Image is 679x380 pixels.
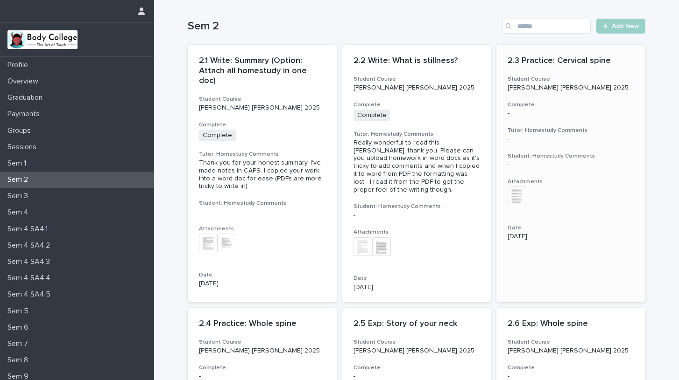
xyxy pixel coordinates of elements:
p: Sem 4 SA4.4 [4,274,58,283]
p: Profile [4,61,35,69]
p: [PERSON_NAME] [PERSON_NAME] 2025 [354,347,480,355]
p: 2.4 Practice: Whole spine [199,319,325,329]
h3: Student Course [508,76,634,83]
span: Complete [199,130,236,141]
p: 2.2 Write: What is stillness? [354,56,480,66]
h3: Student Course [354,339,480,346]
p: Sem 6 [4,323,36,332]
p: Sem 2 [4,175,35,184]
p: Overview [4,77,46,86]
span: Add New [612,23,639,29]
h3: Student Course [199,96,325,103]
a: 2.3 Practice: Cervical spineStudent Course[PERSON_NAME] [PERSON_NAME] 2025Complete-Tutor: Homestu... [496,45,645,302]
h3: Complete [354,364,480,372]
h3: Complete [508,101,634,109]
p: [DATE] [508,233,634,241]
h3: Tutor: Homestudy Comments [199,151,325,158]
span: Complete [354,110,390,121]
p: Sem 5 [4,307,36,316]
p: Sem 4 [4,208,36,217]
p: [PERSON_NAME] [PERSON_NAME] 2025 [508,347,634,355]
h3: Date [508,224,634,232]
p: Sem 1 [4,159,34,168]
p: Graduation [4,93,50,102]
p: Sem 4 SA4.3 [4,257,57,266]
h3: Date [354,275,480,282]
div: - [508,161,634,169]
p: 2.1 Write: Summary (Option: Attach all homestudy in one doc) [199,56,325,86]
p: Payments [4,110,47,118]
input: Search [502,19,591,34]
h3: Attachments [354,228,480,236]
a: 2.1 Write: Summary (Option: Attach all homestudy in one doc)Student Course[PERSON_NAME] [PERSON_N... [188,45,337,302]
p: Sem 7 [4,339,35,348]
p: 2.3 Practice: Cervical spine [508,56,634,66]
a: Add New [596,19,645,34]
p: Sessions [4,143,44,152]
h3: Student: Homestudy Comments [508,152,634,160]
h3: Tutor: Homestudy Comments [354,131,480,138]
p: Sem 4 SA4.5 [4,290,58,299]
p: 2.5 Exp: Story of your neck [354,319,480,329]
p: [PERSON_NAME] [PERSON_NAME] 2025 [508,84,634,92]
h3: Complete [354,101,480,109]
h3: Student Course [354,76,480,83]
h3: Attachments [508,178,634,186]
h3: Complete [199,121,325,129]
p: 2.6 Exp: Whole spine [508,319,634,329]
div: Thank you for your honest summary. I've made notes in CAPS. I copied your work into a word doc fo... [199,159,325,190]
div: Really wonderful to read this [PERSON_NAME], thank you. Please can you upload homework in word do... [354,139,480,194]
h3: Attachments [199,225,325,233]
p: Groups [4,126,38,135]
h1: Sem 2 [188,20,498,33]
div: - [199,208,325,216]
a: 2.2 Write: What is stillness?Student Course[PERSON_NAME] [PERSON_NAME] 2025CompleteCompleteTutor:... [342,45,491,302]
p: - [508,110,634,117]
h3: Tutor: Homestudy Comments [508,127,634,134]
p: [PERSON_NAME] [PERSON_NAME] 2025 [354,84,480,92]
p: [PERSON_NAME] [PERSON_NAME] 2025 [199,104,325,112]
p: [DATE] [354,283,480,291]
h3: Student Course [199,339,325,346]
h3: Date [199,271,325,279]
p: [PERSON_NAME] [PERSON_NAME] 2025 [199,347,325,355]
p: [DATE] [199,280,325,288]
h3: Complete [199,364,325,372]
div: - [354,212,480,220]
h3: Student: Homestudy Comments [199,200,325,207]
h3: Student: Homestudy Comments [354,203,480,210]
p: Sem 4 SA4.2 [4,241,57,250]
div: - [508,135,634,143]
p: Sem 8 [4,356,35,365]
p: Sem 4 SA4.1 [4,225,55,234]
img: xvtzy2PTuGgGH0xbwGb2 [7,30,78,49]
h3: Complete [508,364,634,372]
p: Sem 3 [4,192,35,200]
h3: Student Course [508,339,634,346]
